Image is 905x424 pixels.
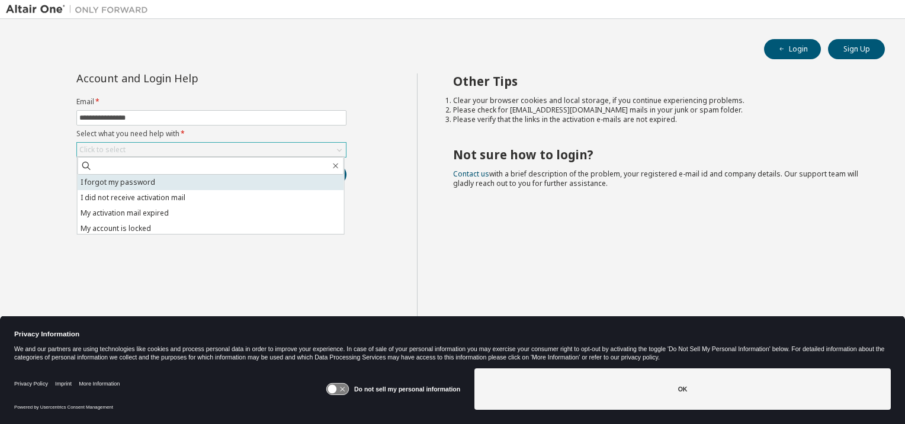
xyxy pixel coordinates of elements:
li: I forgot my password [78,175,344,190]
a: Contact us [453,169,489,179]
button: Sign Up [828,39,885,59]
img: Altair One [6,4,154,15]
li: Please verify that the links in the activation e-mails are not expired. [453,115,864,124]
h2: Not sure how to login? [453,147,864,162]
li: Clear your browser cookies and local storage, if you continue experiencing problems. [453,96,864,105]
label: Email [76,97,346,107]
span: with a brief description of the problem, your registered e-mail id and company details. Our suppo... [453,169,858,188]
label: Select what you need help with [76,129,346,139]
div: Account and Login Help [76,73,293,83]
button: Login [764,39,821,59]
div: Click to select [77,143,346,157]
div: Click to select [79,145,126,155]
h2: Other Tips [453,73,864,89]
li: Please check for [EMAIL_ADDRESS][DOMAIN_NAME] mails in your junk or spam folder. [453,105,864,115]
